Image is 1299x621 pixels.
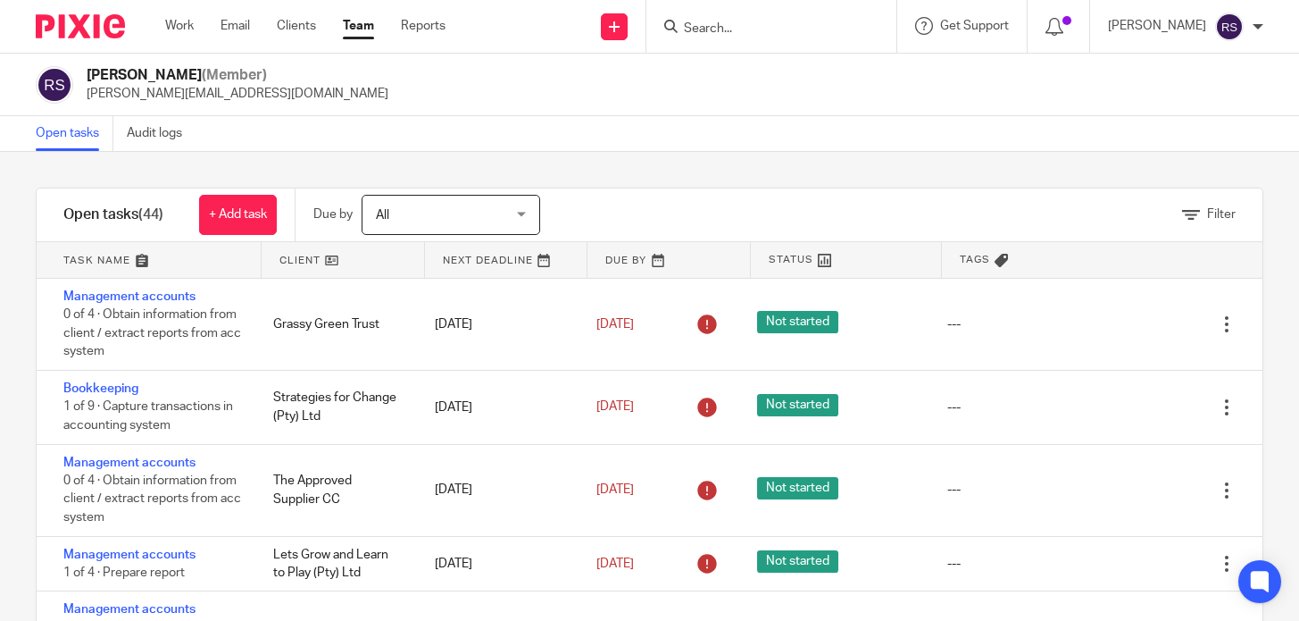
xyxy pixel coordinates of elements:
[87,66,388,85] h2: [PERSON_NAME]
[277,17,316,35] a: Clients
[940,20,1009,32] span: Get Support
[596,401,634,414] span: [DATE]
[63,603,196,616] a: Management accounts
[63,309,241,358] span: 0 of 4 · Obtain information from client / extract reports from acc system
[682,21,843,38] input: Search
[127,116,196,151] a: Audit logs
[63,206,163,224] h1: Open tasks
[417,472,579,508] div: [DATE]
[138,207,163,222] span: (44)
[63,382,138,395] a: Bookkeeping
[947,399,961,416] div: ---
[417,546,579,582] div: [DATE]
[36,116,113,151] a: Open tasks
[947,481,961,499] div: ---
[63,474,241,524] span: 0 of 4 · Obtain information from client / extract reports from acc system
[87,85,388,103] p: [PERSON_NAME][EMAIL_ADDRESS][DOMAIN_NAME]
[221,17,250,35] a: Email
[63,566,185,579] span: 1 of 4 · Prepare report
[255,306,417,342] div: Grassy Green Trust
[313,206,353,223] p: Due by
[417,390,579,425] div: [DATE]
[769,252,813,267] span: Status
[947,315,961,333] div: ---
[757,550,838,573] span: Not started
[596,483,634,496] span: [DATE]
[202,68,267,82] span: (Member)
[1215,13,1244,41] img: svg%3E
[63,290,196,303] a: Management accounts
[255,537,417,592] div: Lets Grow and Learn to Play (Pty) Ltd
[401,17,445,35] a: Reports
[757,311,838,333] span: Not started
[757,394,838,416] span: Not started
[1108,17,1206,35] p: [PERSON_NAME]
[255,380,417,434] div: Strategies for Change (Pty) Ltd
[63,457,196,469] a: Management accounts
[255,463,417,517] div: The Approved Supplier CC
[36,66,73,104] img: svg%3E
[36,14,125,38] img: Pixie
[596,318,634,331] span: [DATE]
[376,209,389,222] span: All
[596,558,634,570] span: [DATE]
[417,306,579,342] div: [DATE]
[757,477,838,499] span: Not started
[947,555,961,573] div: ---
[165,17,194,35] a: Work
[343,17,374,35] a: Team
[63,401,233,432] span: 1 of 9 · Capture transactions in accounting system
[1207,208,1236,221] span: Filter
[199,195,277,235] a: + Add task
[960,252,990,267] span: Tags
[63,549,196,561] a: Management accounts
